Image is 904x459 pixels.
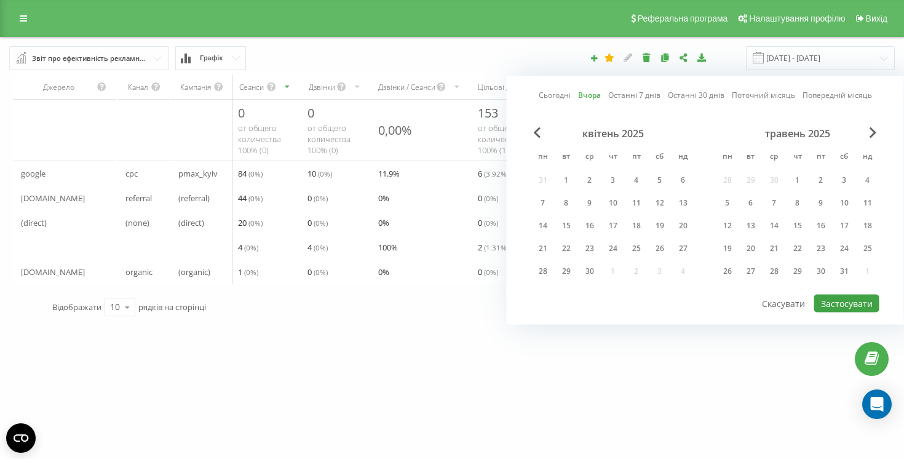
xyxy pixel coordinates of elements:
[786,194,809,212] div: чт 8 трав 2025 р.
[652,241,668,257] div: 26
[743,195,759,211] div: 6
[856,217,879,235] div: нд 18 трав 2025 р.
[697,53,707,62] i: Завантажити звіт
[720,263,735,279] div: 26
[625,171,648,190] div: пт 4 квіт 2025 р.
[739,194,763,212] div: вт 6 трав 2025 р.
[178,265,210,279] span: (organic)
[812,148,830,167] abbr: п’ятниця
[125,82,151,92] div: Канал
[138,301,206,313] span: рядків на сторінці
[601,171,625,190] div: чт 3 квіт 2025 р.
[314,193,328,203] span: ( 0 %)
[716,127,879,140] div: травень 2025
[535,195,551,211] div: 7
[652,218,668,234] div: 19
[531,262,555,281] div: пн 28 квіт 2025 р.
[675,241,691,257] div: 27
[765,148,783,167] abbr: середа
[720,218,735,234] div: 12
[862,389,892,419] div: Open Intercom Messenger
[675,172,691,188] div: 6
[766,241,782,257] div: 21
[716,262,739,281] div: пн 26 трав 2025 р.
[378,215,389,230] span: 0 %
[378,122,412,138] div: 0,00%
[557,148,576,167] abbr: вівторок
[535,241,551,257] div: 21
[238,122,281,156] span: от общего количества 100% ( 0 )
[534,127,541,138] span: Previous Month
[625,239,648,258] div: пт 25 квіт 2025 р.
[307,240,328,255] span: 4
[314,267,328,277] span: ( 0 %)
[14,74,890,284] div: scrollable content
[555,262,578,281] div: вт 29 квіт 2025 р.
[484,169,509,178] span: ( 3.92 %)
[238,265,258,279] span: 1
[809,194,833,212] div: пт 9 трав 2025 р.
[478,82,532,92] div: Цільові дзвінки
[314,218,328,228] span: ( 0 %)
[813,172,829,188] div: 2
[628,195,644,211] div: 11
[244,267,258,277] span: ( 0 %)
[484,218,498,228] span: ( 0 %)
[539,89,571,101] a: Сьогодні
[578,262,601,281] div: ср 30 квіт 2025 р.
[866,14,887,23] span: Вихід
[605,241,621,257] div: 24
[836,195,852,211] div: 10
[813,263,829,279] div: 30
[307,191,328,206] span: 0
[856,171,879,190] div: нд 4 трав 2025 р.
[307,82,336,92] div: Дзвінки
[803,89,872,101] a: Попередній місяць
[833,217,856,235] div: сб 17 трав 2025 р.
[590,54,598,62] i: Створити звіт
[814,295,879,313] button: Застосувати
[21,191,85,206] span: [DOMAIN_NAME]
[836,172,852,188] div: 3
[833,262,856,281] div: сб 31 трав 2025 р.
[605,53,615,62] i: Цей звіт буде завантажено першим при відкритті Аналітики. Ви можете призначити будь-який інший ва...
[558,241,574,257] div: 22
[720,241,735,257] div: 19
[652,172,668,188] div: 5
[743,218,759,234] div: 13
[175,46,246,70] button: Графік
[484,193,498,203] span: ( 0 %)
[786,217,809,235] div: чт 15 трав 2025 р.
[809,217,833,235] div: пт 16 трав 2025 р.
[478,166,509,181] span: 6
[833,194,856,212] div: сб 10 трав 2025 р.
[790,172,806,188] div: 1
[763,262,786,281] div: ср 28 трав 2025 р.
[531,239,555,258] div: пн 21 квіт 2025 р.
[531,127,695,140] div: квітень 2025
[578,89,601,101] a: Вчора
[110,301,120,313] div: 10
[238,82,266,92] div: Сеанси
[248,193,263,203] span: ( 0 %)
[307,122,351,156] span: от общего количества 100% ( 0 )
[578,171,601,190] div: ср 2 квіт 2025 р.
[558,195,574,211] div: 8
[858,148,877,167] abbr: неділя
[248,169,263,178] span: ( 0 %)
[835,148,854,167] abbr: субота
[856,194,879,212] div: нд 11 трав 2025 р.
[484,267,498,277] span: ( 0 %)
[625,217,648,235] div: пт 18 квіт 2025 р.
[125,166,138,181] span: cpc
[809,239,833,258] div: пт 23 трав 2025 р.
[555,239,578,258] div: вт 22 квіт 2025 р.
[125,215,149,230] span: (none)
[833,239,856,258] div: сб 24 трав 2025 р.
[638,14,728,23] span: Реферальна програма
[238,105,245,121] span: 0
[786,262,809,281] div: чт 29 трав 2025 р.
[648,171,672,190] div: сб 5 квіт 2025 р.
[478,215,498,230] span: 0
[836,263,852,279] div: 31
